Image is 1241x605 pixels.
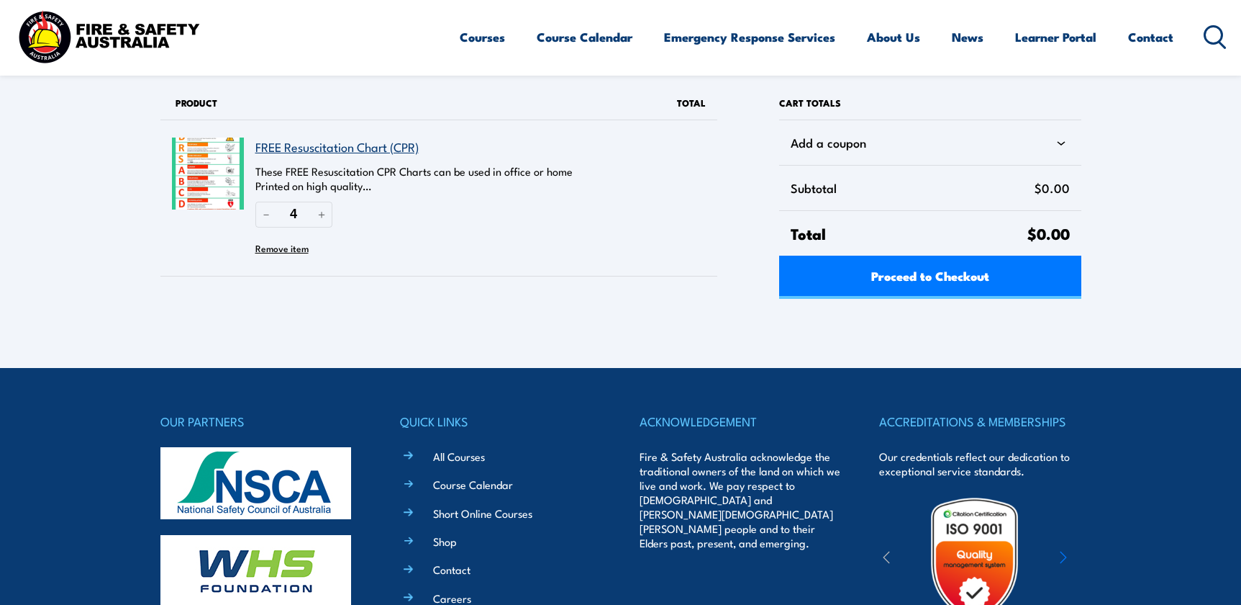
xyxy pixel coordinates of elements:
a: About Us [867,18,920,56]
a: Learner Portal [1015,18,1096,56]
a: Contact [433,562,471,577]
img: nsca-logo-footer [160,447,351,519]
a: Short Online Courses [433,506,532,521]
span: $0.00 [1035,177,1070,199]
p: Our credentials reflect our dedication to exceptional service standards. [879,449,1081,478]
img: ewpa-logo [1038,534,1163,584]
img: FREE Resuscitation Chart - What are the 7 steps to CPR? [172,138,244,210]
h4: QUICK LINKS [400,411,601,431]
h4: ACKNOWLEDGEMENT [640,411,841,431]
p: Fire & Safety Australia acknowledge the traditional owners of the land on which we live and work.... [640,449,841,550]
h4: OUR PARTNERS [160,411,362,431]
span: Subtotal [791,177,1034,199]
h4: ACCREDITATIONS & MEMBERSHIPS [879,411,1081,431]
button: Reduce quantity of FREE Resuscitation Chart (CPR) [255,202,277,227]
span: Total [677,96,706,109]
a: News [952,18,983,56]
span: $0.00 [1027,221,1070,245]
button: Remove FREE Resuscitation Chart (CPR) from cart [255,237,309,259]
a: Proceed to Checkout [779,256,1081,299]
a: Emergency Response Services [664,18,835,56]
span: Proceed to Checkout [871,256,989,295]
div: Add a coupon [791,132,1069,153]
p: These FREE Resuscitation CPR Charts can be used in office or home Printed on high quality… [255,164,634,193]
a: Shop [433,534,457,549]
button: Increase quantity of FREE Resuscitation Chart (CPR) [311,202,332,227]
span: Total [791,223,1027,244]
a: Contact [1128,18,1173,56]
a: FREE Resuscitation Chart (CPR) [255,138,419,156]
a: Course Calendar [433,477,513,492]
input: Quantity of FREE Resuscitation Chart (CPR) in your cart. [277,202,311,227]
h2: Cart totals [779,86,1081,120]
span: Product [176,96,217,109]
a: Course Calendar [537,18,632,56]
a: Courses [460,18,505,56]
a: All Courses [433,449,485,464]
